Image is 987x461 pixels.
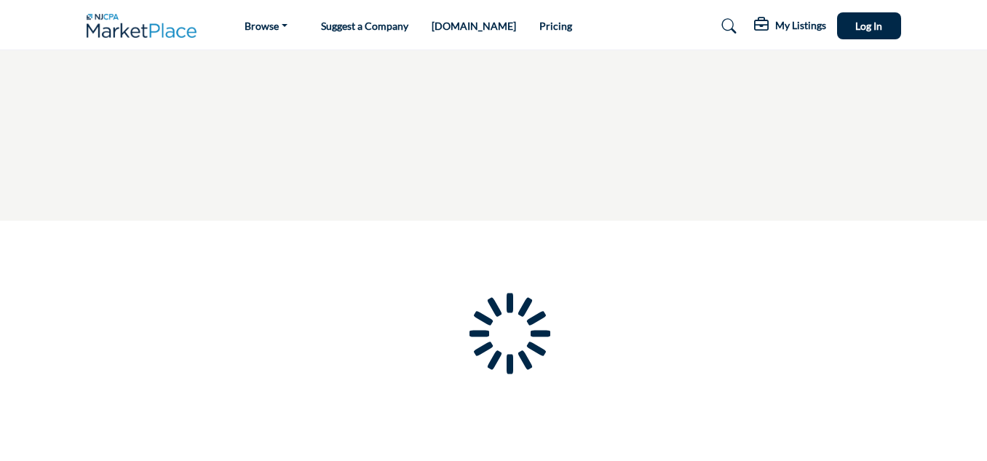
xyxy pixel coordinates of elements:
[321,20,408,32] a: Suggest a Company
[432,20,516,32] a: [DOMAIN_NAME]
[855,20,882,32] span: Log In
[775,19,826,32] h5: My Listings
[87,14,205,38] img: Site Logo
[234,16,298,36] a: Browse
[707,15,746,38] a: Search
[539,20,572,32] a: Pricing
[754,17,826,35] div: My Listings
[837,12,901,39] button: Log In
